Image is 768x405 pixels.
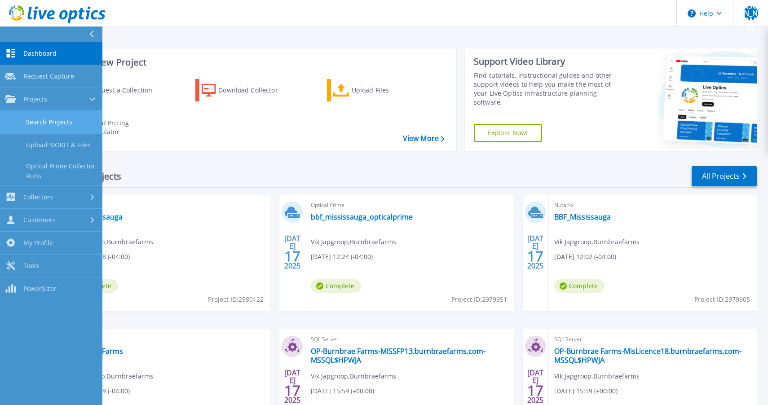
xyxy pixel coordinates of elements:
[451,295,507,304] span: Project ID: 2979951
[311,237,396,247] span: Vik Japgroop , Burnbraefarms
[554,252,616,262] span: [DATE] 12:02 (-04:00)
[311,386,374,396] span: [DATE] 15:59 (+00:00)
[327,79,427,101] a: Upload Files
[23,216,56,224] span: Customers
[284,370,301,403] div: [DATE] 2025
[311,371,396,381] span: Vik Japgroop , Burnbraefarms
[195,79,296,101] a: Download Collector
[527,370,544,403] div: [DATE] 2025
[527,252,543,260] span: 17
[311,252,373,262] span: [DATE] 12:24 (-04:00)
[694,295,750,304] span: Project ID: 2979905
[474,124,542,142] a: Explore Now!
[311,200,508,210] span: Optical Prime
[68,237,153,247] span: Vik Japgroop , Burnbraefarms
[64,57,444,67] h3: Start a New Project
[23,262,39,270] span: Tools
[23,95,47,103] span: Projects
[352,81,424,99] div: Upload Files
[554,335,751,344] span: SQL Server
[474,56,622,67] div: Support Video Library
[554,237,640,247] span: Vik Japgroop , Burnbraefarms
[68,335,265,344] span: Optical Prime
[88,119,160,136] div: Cloud Pricing Calculator
[311,279,361,293] span: Complete
[692,166,757,186] a: All Projects
[89,81,161,99] div: Request a Collection
[311,212,413,221] a: bbf_mississauga_opticalprime
[474,71,622,107] div: Find tutorials, instructional guides and other support videos to help you make the most of your L...
[68,371,153,381] span: Vik Japgroop , Burnbraefarms
[403,134,445,143] a: View More
[218,81,290,99] div: Download Collector
[311,335,508,344] span: SQL Server
[284,236,301,269] div: [DATE] 2025
[527,387,543,394] span: 17
[554,386,618,396] span: [DATE] 15:59 (+00:00)
[23,193,53,201] span: Collectors
[64,116,164,139] a: Cloud Pricing Calculator
[68,200,265,210] span: Nutanix
[23,239,53,247] span: My Profile
[554,200,751,210] span: Nutanix
[23,285,57,293] span: PowerSizer
[284,252,300,260] span: 17
[554,371,640,381] span: Vik Japgroop , Burnbraefarms
[527,236,544,269] div: [DATE] 2025
[554,279,605,293] span: Complete
[554,347,751,365] a: OP-Burnbrae Farms-MisLicence18.burnbraefarms.com-MSSQL$HPWJA
[311,347,508,365] a: OP-Burnbrae Farms-MISSFP13.burnbraefarms.com-MSSQL$HPWJA
[284,387,300,394] span: 17
[64,79,164,101] a: Request a Collection
[23,49,57,57] span: Dashboard
[554,212,611,221] a: BBF_Mississauga
[208,295,264,304] span: Project ID: 2980122
[23,72,74,80] span: Request Capture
